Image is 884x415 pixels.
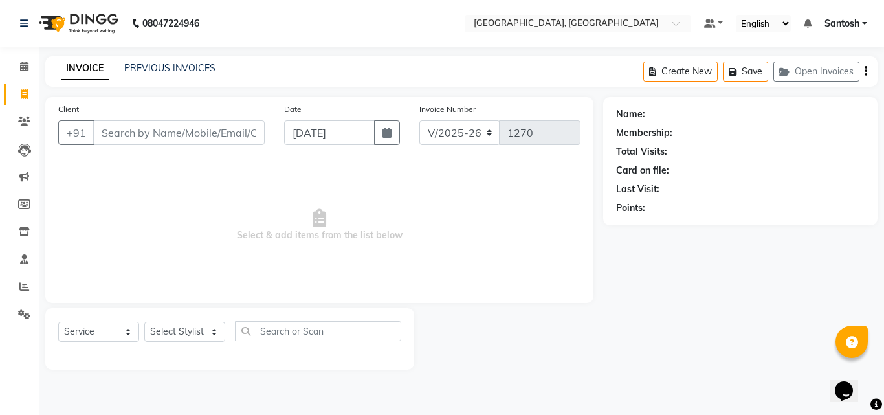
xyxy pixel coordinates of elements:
button: Open Invoices [773,62,859,82]
label: Invoice Number [419,104,476,115]
b: 08047224946 [142,5,199,41]
iframe: chat widget [830,363,871,402]
span: Select & add items from the list below [58,161,580,290]
button: +91 [58,120,94,145]
div: Points: [616,201,645,215]
div: Membership: [616,126,672,140]
div: Last Visit: [616,183,659,196]
button: Save [723,62,768,82]
img: logo [33,5,122,41]
a: PREVIOUS INVOICES [124,62,215,74]
div: Card on file: [616,164,669,177]
input: Search by Name/Mobile/Email/Code [93,120,265,145]
label: Date [284,104,302,115]
button: Create New [643,62,718,82]
div: Name: [616,107,645,121]
input: Search or Scan [235,321,401,341]
span: Santosh [824,17,859,30]
label: Client [58,104,79,115]
a: INVOICE [61,57,109,80]
div: Total Visits: [616,145,667,159]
